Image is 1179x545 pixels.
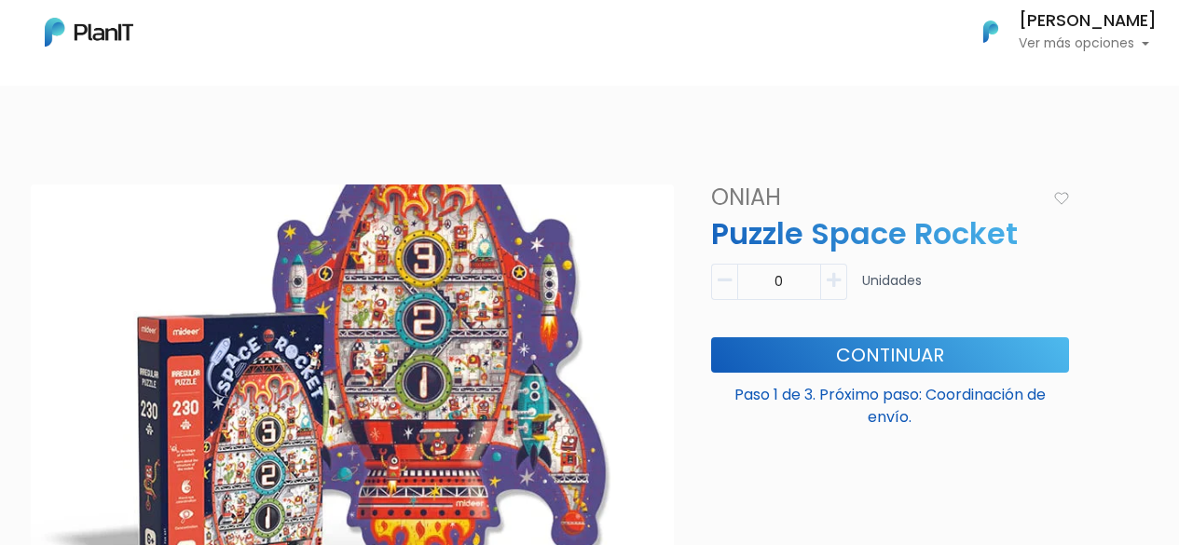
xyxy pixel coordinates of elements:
img: PlanIt Logo [45,18,133,47]
button: Continuar [711,337,1069,373]
p: Paso 1 de 3. Próximo paso: Coordinación de envío. [711,376,1069,429]
button: PlanIt Logo [PERSON_NAME] Ver más opciones [959,7,1157,56]
p: Ver más opciones [1019,37,1157,50]
h6: [PERSON_NAME] [1019,13,1157,30]
img: heart_icon [1054,192,1069,205]
p: Unidades [862,271,922,307]
p: Puzzle Space Rocket [700,211,1080,256]
img: PlanIt Logo [970,11,1011,52]
h4: Oniah [700,184,1049,211]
